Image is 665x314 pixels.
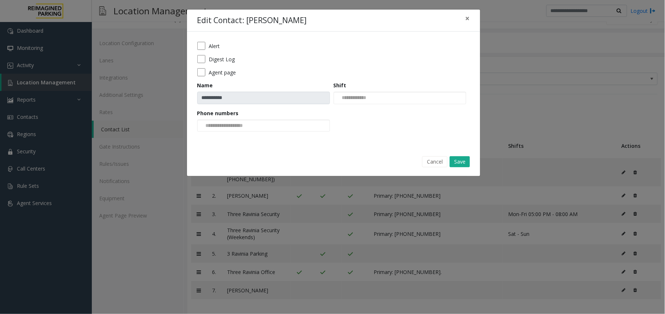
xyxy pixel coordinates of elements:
[209,42,220,50] label: Alert
[209,69,236,76] label: Agent page
[334,81,346,89] label: Shift
[460,10,475,28] button: Close
[465,13,470,23] span: ×
[197,81,213,89] label: Name
[197,15,307,26] h4: Edit Contact: [PERSON_NAME]
[334,92,371,104] input: NO DATA FOUND
[209,55,235,63] label: Digest Log
[450,156,470,167] button: Save
[197,109,239,117] label: Phone numbers
[422,156,447,167] button: Cancel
